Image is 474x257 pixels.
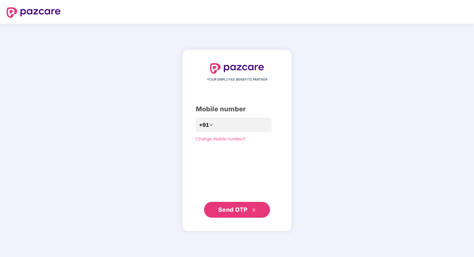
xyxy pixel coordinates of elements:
[252,208,256,212] span: double-right
[196,104,278,114] div: Mobile number
[218,206,248,213] span: Send OTP
[196,136,246,141] a: Change mobile number?
[204,202,270,218] button: Send OTPdouble-right
[199,121,209,129] span: +91
[210,63,264,74] img: logo
[209,123,213,127] span: down
[207,77,267,82] span: YOUR EMPLOYEE BENEFITS PARTNER
[7,7,61,18] img: logo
